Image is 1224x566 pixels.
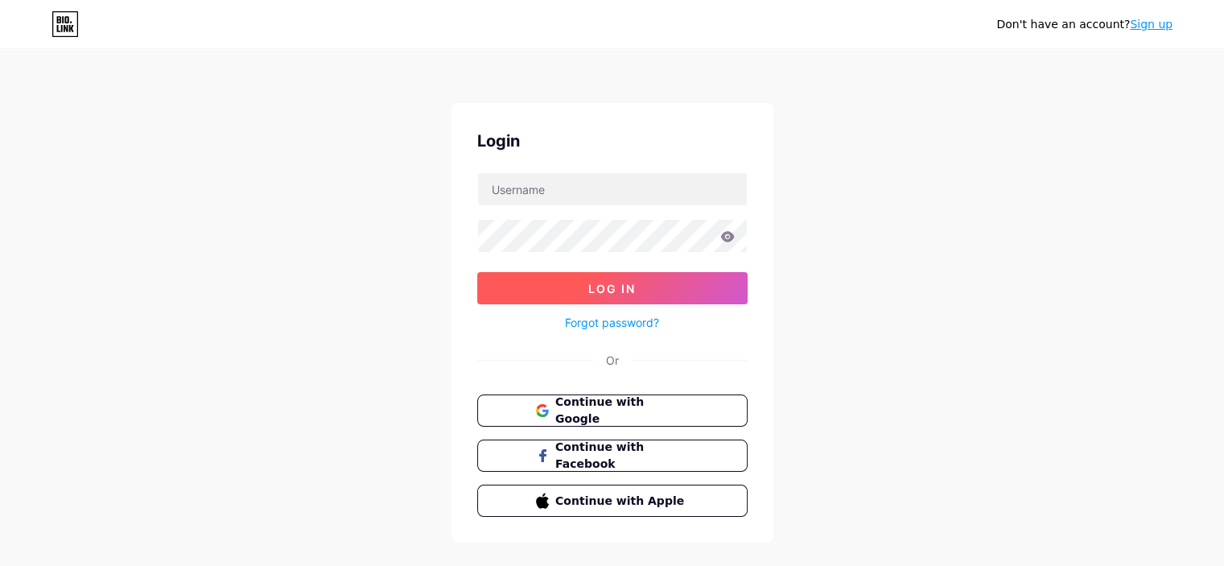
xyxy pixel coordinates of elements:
[477,485,748,517] button: Continue with Apple
[606,352,619,369] div: Or
[588,282,636,295] span: Log In
[555,394,688,428] span: Continue with Google
[1130,18,1172,31] a: Sign up
[477,395,748,427] button: Continue with Google
[477,272,748,304] button: Log In
[478,173,747,205] input: Username
[477,440,748,472] button: Continue with Facebook
[565,314,659,331] a: Forgot password?
[477,129,748,153] div: Login
[996,16,1172,33] div: Don't have an account?
[555,493,688,510] span: Continue with Apple
[555,439,688,473] span: Continue with Facebook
